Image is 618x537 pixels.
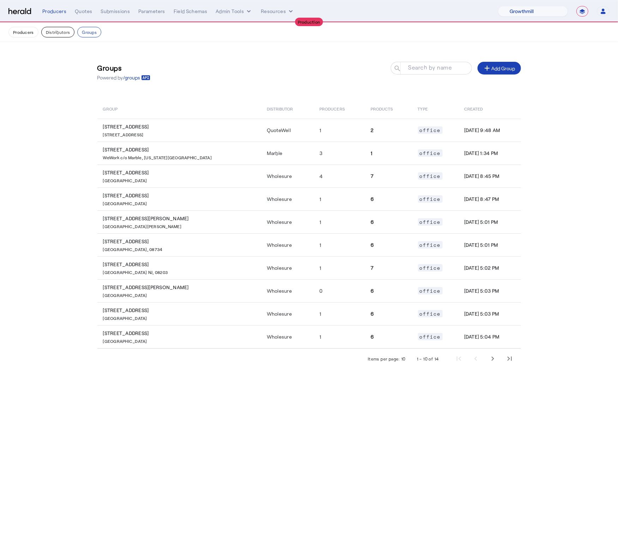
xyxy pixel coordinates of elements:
div: Production [295,18,323,26]
td: 1 [314,119,365,142]
p: [STREET_ADDRESS] [103,130,258,137]
b: 6 [371,311,374,317]
p: [GEOGRAPHIC_DATA] [103,176,258,183]
button: Resources dropdown menu [261,8,294,15]
td: 1 [314,325,365,348]
mat-icon: add [483,64,492,72]
span: office [418,195,443,203]
span: [STREET_ADDRESS] [103,261,258,275]
button: Groups [77,27,101,37]
th: Producers [314,99,365,119]
span: office [418,287,443,294]
td: [DATE] 1:34 PM [458,142,521,165]
h3: Groups [97,63,150,73]
td: Wholesure [261,165,314,187]
b: 6 [371,334,374,340]
p: [GEOGRAPHIC_DATA], 08734 [103,245,258,252]
span: office [418,241,443,249]
td: [DATE] 5:04 PM [458,325,521,348]
td: QuoteWell [261,119,314,142]
td: Wholesure [261,233,314,256]
p: [GEOGRAPHIC_DATA] [103,291,258,298]
td: [DATE] 5:03 PM [458,302,521,325]
span: office [418,218,443,226]
p: [GEOGRAPHIC_DATA] [103,337,258,344]
b: 2 [371,127,373,133]
p: [GEOGRAPHIC_DATA] [103,314,258,321]
td: [DATE] 5:02 PM [458,256,521,279]
th: Created [458,99,521,119]
a: /groups [123,74,150,81]
b: 6 [371,242,374,248]
button: internal dropdown menu [216,8,252,15]
span: office [418,172,443,180]
th: Type [412,99,458,119]
mat-icon: search [391,65,403,73]
span: office [418,333,443,340]
div: Items per page: [368,355,400,362]
td: Wholesure [261,187,314,210]
td: [DATE] 8:47 PM [458,187,521,210]
div: Field Schemas [174,8,208,15]
span: [STREET_ADDRESS] [103,192,258,206]
p: WeWork c/o Marble, [US_STATE][GEOGRAPHIC_DATA] [103,153,258,160]
td: 1 [314,187,365,210]
td: [DATE] 9:48 AM [458,119,521,142]
mat-label: Search by name [408,64,452,71]
span: [STREET_ADDRESS][PERSON_NAME] [103,215,258,229]
td: 1 [314,210,365,233]
p: [GEOGRAPHIC_DATA][PERSON_NAME] [103,222,258,229]
td: 1 [314,302,365,325]
b: 7 [371,265,373,271]
td: [DATE] 5:01 PM [458,233,521,256]
div: 10 [401,355,406,362]
button: Producers [8,27,38,37]
span: office [418,310,443,317]
b: 6 [371,219,374,225]
button: Last page [501,350,518,367]
td: Wholesure [261,302,314,325]
td: 0 [314,279,365,302]
b: 1 [371,150,372,156]
div: Add Group [483,64,515,72]
div: Producers [42,8,66,15]
td: [DATE] 5:03 PM [458,279,521,302]
td: [DATE] 5:01 PM [458,210,521,233]
span: [STREET_ADDRESS][PERSON_NAME] [103,284,258,298]
b: 6 [371,288,374,294]
img: Herald Logo [8,8,31,15]
button: Distributors [41,27,75,37]
th: Products [365,99,412,119]
div: Parameters [138,8,165,15]
p: Powered by [97,74,150,81]
td: 4 [314,165,365,187]
span: office [418,126,443,134]
span: office [418,149,443,157]
div: Quotes [75,8,92,15]
td: 1 [314,256,365,279]
td: Wholesure [261,256,314,279]
span: [STREET_ADDRESS] [103,330,258,344]
button: Next page [484,350,501,367]
span: [STREET_ADDRESS] [103,124,258,137]
span: office [418,264,443,272]
span: [STREET_ADDRESS] [103,147,258,160]
span: [STREET_ADDRESS] [103,307,258,321]
td: [DATE] 8:45 PM [458,165,521,187]
td: Wholesure [261,325,314,348]
p: [GEOGRAPHIC_DATA] NJ, 08203 [103,268,258,275]
span: [STREET_ADDRESS] [103,238,258,252]
th: Distributor [261,99,314,119]
td: Wholesure [261,210,314,233]
b: 7 [371,173,373,179]
td: 1 [314,233,365,256]
th: Group [97,99,261,119]
td: Wholesure [261,279,314,302]
span: [STREET_ADDRESS] [103,169,258,183]
td: 3 [314,142,365,165]
button: Add Group [478,62,521,74]
p: [GEOGRAPHIC_DATA] [103,199,258,206]
div: Submissions [101,8,130,15]
td: Marble [261,142,314,165]
b: 6 [371,196,374,202]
